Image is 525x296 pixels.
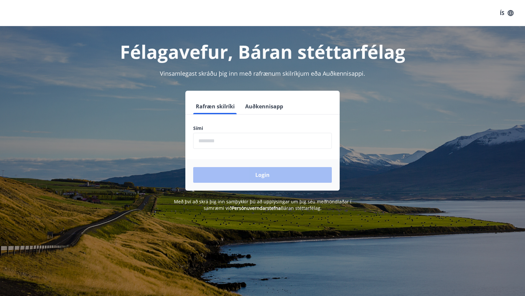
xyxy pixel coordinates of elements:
a: Persónuverndarstefna [232,205,281,211]
button: ÍS [496,7,517,19]
button: Rafræn skilríki [193,99,237,114]
label: Sími [193,125,332,132]
h1: Félagavefur, Báran stéttarfélag [35,39,490,64]
span: Með því að skrá þig inn samþykkir þú að upplýsingar um þig séu meðhöndlaðar í samræmi við Báran s... [174,198,351,211]
button: Auðkennisapp [243,99,286,114]
span: Vinsamlegast skráðu þig inn með rafrænum skilríkjum eða Auðkennisappi. [160,70,365,77]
